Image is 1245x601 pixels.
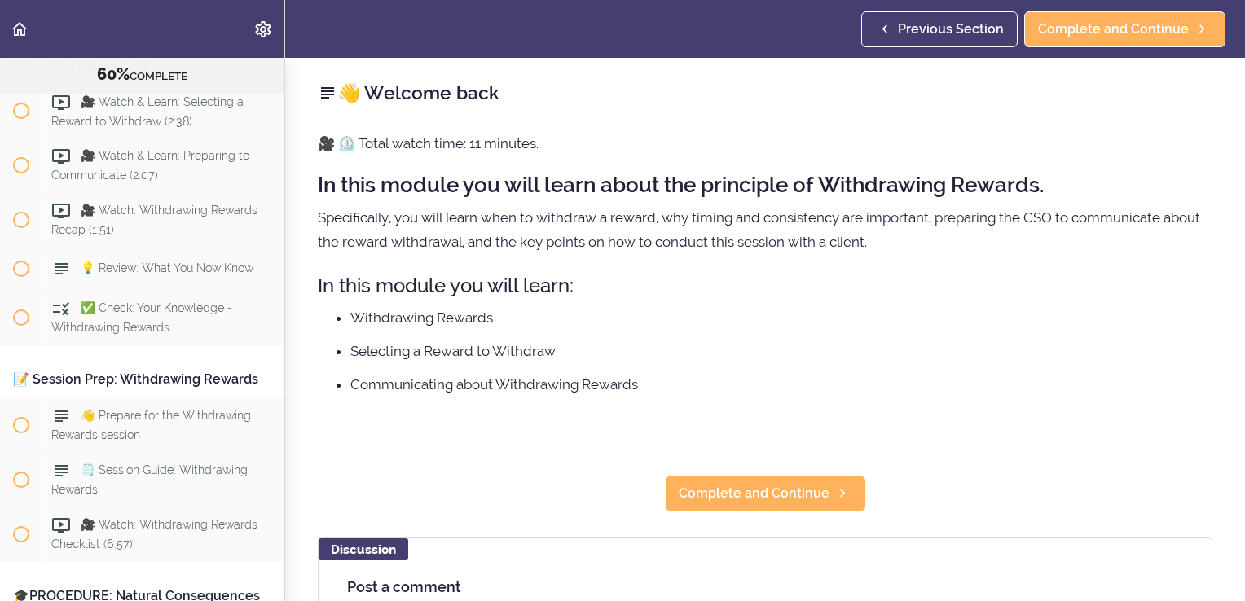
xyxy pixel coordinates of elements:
[51,95,244,127] span: 🎥 Watch & Learn: Selecting a Reward to Withdraw (2:38)
[318,205,1212,254] p: Specifically, you will learn when to withdraw a reward, why timing and consistency are important,...
[318,131,1212,156] p: 🎥 ⏲️ Total watch time: 11 minutes.
[81,262,253,275] span: 💡 Review: What You Now Know
[898,20,1004,39] span: Previous Section
[347,579,1183,595] h4: Post a comment
[20,64,264,86] div: COMPLETE
[318,79,1212,107] h2: 👋 Welcome back
[253,20,273,39] svg: Settings Menu
[51,519,257,551] span: 🎥 Watch: Withdrawing Rewards Checklist (6:57)
[319,538,408,560] div: Discussion
[10,20,29,39] svg: Back to course curriculum
[861,11,1018,47] a: Previous Section
[350,374,1212,395] li: Communicating about Withdrawing Rewards
[51,204,257,236] span: 🎥 Watch: Withdrawing Rewards Recap (1:51)
[1038,20,1189,39] span: Complete and Continue
[318,173,1212,197] h2: In this module you will learn about the principle of Withdrawing Rewards.
[1024,11,1225,47] a: Complete and Continue
[318,272,1212,299] h3: In this module you will learn:
[51,150,249,182] span: 🎥 Watch & Learn: Preparing to Communicate (2:07)
[350,307,1212,328] li: Withdrawing Rewards
[51,302,232,334] span: ✅ Check: Your Knowledge - Withdrawing Rewards
[665,476,866,511] a: Complete and Continue
[679,484,829,503] span: Complete and Continue
[51,464,248,496] span: 🗒️ Session Guide: Withdrawing Rewards
[97,64,130,84] span: 60%
[350,340,1212,362] li: Selecting a Reward to Withdraw
[51,410,251,441] span: 👋 Prepare for the Withdrawing Rewards session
